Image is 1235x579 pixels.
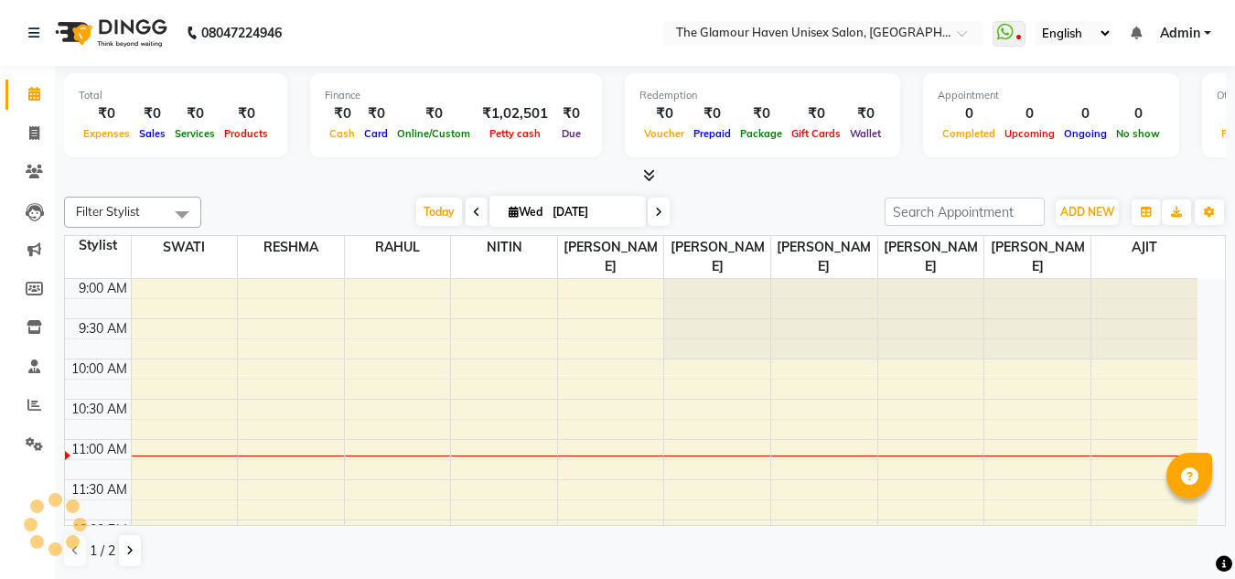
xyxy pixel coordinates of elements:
[938,103,1000,124] div: 0
[736,103,787,124] div: ₹0
[220,103,273,124] div: ₹0
[68,400,131,419] div: 10:30 AM
[134,103,170,124] div: ₹0
[79,88,273,103] div: Total
[639,103,689,124] div: ₹0
[639,127,689,140] span: Voucher
[787,103,845,124] div: ₹0
[547,198,639,226] input: 2025-09-03
[938,88,1165,103] div: Appointment
[984,236,1090,278] span: [PERSON_NAME]
[771,236,877,278] span: [PERSON_NAME]
[47,7,172,59] img: logo
[134,127,170,140] span: Sales
[878,236,984,278] span: [PERSON_NAME]
[201,7,282,59] b: 08047224946
[79,103,134,124] div: ₹0
[1059,103,1111,124] div: 0
[845,103,886,124] div: ₹0
[1111,127,1165,140] span: No show
[504,205,547,219] span: Wed
[558,236,664,278] span: [PERSON_NAME]
[1060,205,1114,219] span: ADD NEW
[90,541,115,561] span: 1 / 2
[664,236,770,278] span: [PERSON_NAME]
[132,236,238,259] span: SWATI
[325,127,360,140] span: Cash
[1091,236,1197,259] span: AJIT
[392,103,475,124] div: ₹0
[845,127,886,140] span: Wallet
[69,520,131,540] div: 12:00 PM
[938,127,1000,140] span: Completed
[360,103,392,124] div: ₹0
[416,198,462,226] span: Today
[1111,103,1165,124] div: 0
[451,236,557,259] span: NITIN
[325,88,587,103] div: Finance
[639,88,886,103] div: Redemption
[65,236,131,255] div: Stylist
[485,127,545,140] span: Petty cash
[170,103,220,124] div: ₹0
[557,127,585,140] span: Due
[75,279,131,298] div: 9:00 AM
[1000,127,1059,140] span: Upcoming
[1056,199,1119,225] button: ADD NEW
[689,127,736,140] span: Prepaid
[79,127,134,140] span: Expenses
[360,127,392,140] span: Card
[555,103,587,124] div: ₹0
[170,127,220,140] span: Services
[345,236,451,259] span: RAHUL
[736,127,787,140] span: Package
[885,198,1045,226] input: Search Appointment
[76,204,140,219] span: Filter Stylist
[325,103,360,124] div: ₹0
[238,236,344,259] span: RESHMA
[392,127,475,140] span: Online/Custom
[1000,103,1059,124] div: 0
[68,359,131,379] div: 10:00 AM
[68,480,131,499] div: 11:30 AM
[220,127,273,140] span: Products
[1160,24,1200,43] span: Admin
[475,103,555,124] div: ₹1,02,501
[787,127,845,140] span: Gift Cards
[1059,127,1111,140] span: Ongoing
[68,440,131,459] div: 11:00 AM
[689,103,736,124] div: ₹0
[75,319,131,338] div: 9:30 AM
